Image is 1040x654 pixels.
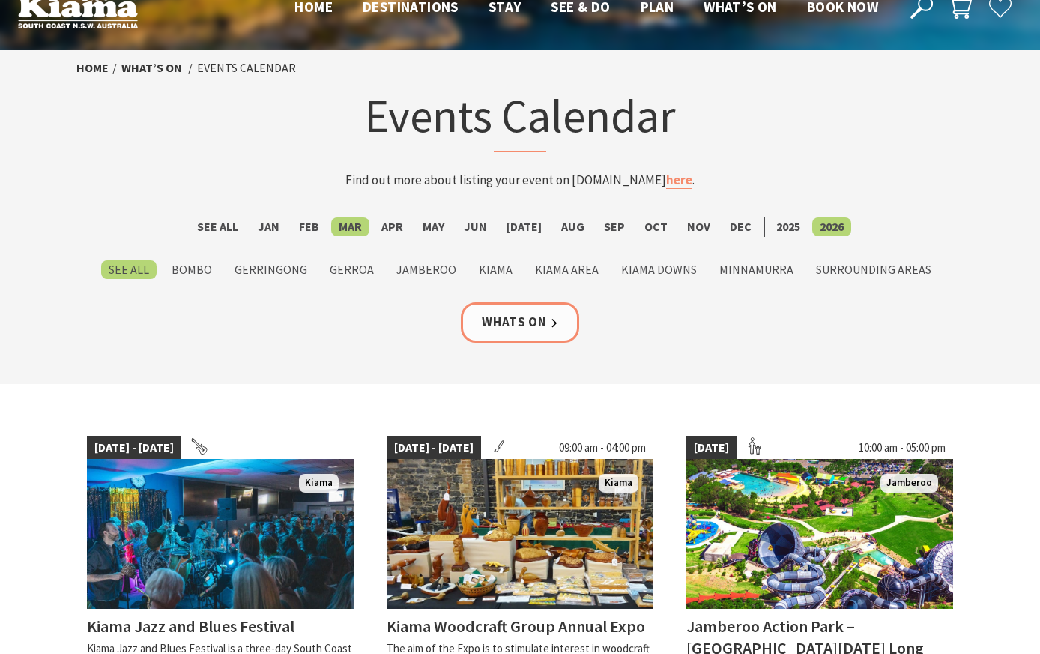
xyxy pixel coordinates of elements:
[880,474,938,493] span: Jamberoo
[87,616,294,637] h4: Kiama Jazz and Blues Festival
[499,217,549,236] label: [DATE]
[686,459,953,609] img: Jamberoo Action Park Kiama NSW
[456,217,495,236] label: Jun
[374,217,411,236] label: Apr
[471,260,520,279] label: Kiama
[164,260,220,279] label: Bombo
[101,260,157,279] label: See All
[461,302,579,342] a: Whats On
[87,459,354,609] img: Kiama Bowling Club
[599,474,638,493] span: Kiama
[250,217,287,236] label: Jan
[87,436,181,460] span: [DATE] - [DATE]
[387,459,653,609] img: Kiama Woodcraft Group Display
[686,436,737,460] span: [DATE]
[769,217,808,236] label: 2025
[415,217,452,236] label: May
[389,260,464,279] label: Jamberoo
[551,436,653,460] span: 09:00 am - 04:00 pm
[299,474,339,493] span: Kiama
[851,436,953,460] span: 10:00 am - 05:00 pm
[527,260,606,279] label: Kiama Area
[666,172,692,189] a: here
[808,260,939,279] label: Surrounding Areas
[227,260,315,279] label: Gerringong
[322,260,381,279] label: Gerroa
[226,170,814,190] p: Find out more about listing your event on [DOMAIN_NAME] .
[722,217,759,236] label: Dec
[637,217,675,236] label: Oct
[387,436,481,460] span: [DATE] - [DATE]
[190,217,246,236] label: See All
[197,58,296,78] li: Events Calendar
[226,85,814,152] h1: Events Calendar
[291,217,327,236] label: Feb
[121,60,182,76] a: What’s On
[554,217,592,236] label: Aug
[712,260,801,279] label: Minnamurra
[76,60,109,76] a: Home
[387,616,645,637] h4: Kiama Woodcraft Group Annual Expo
[614,260,704,279] label: Kiama Downs
[812,217,851,236] label: 2026
[680,217,718,236] label: Nov
[331,217,369,236] label: Mar
[596,217,632,236] label: Sep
